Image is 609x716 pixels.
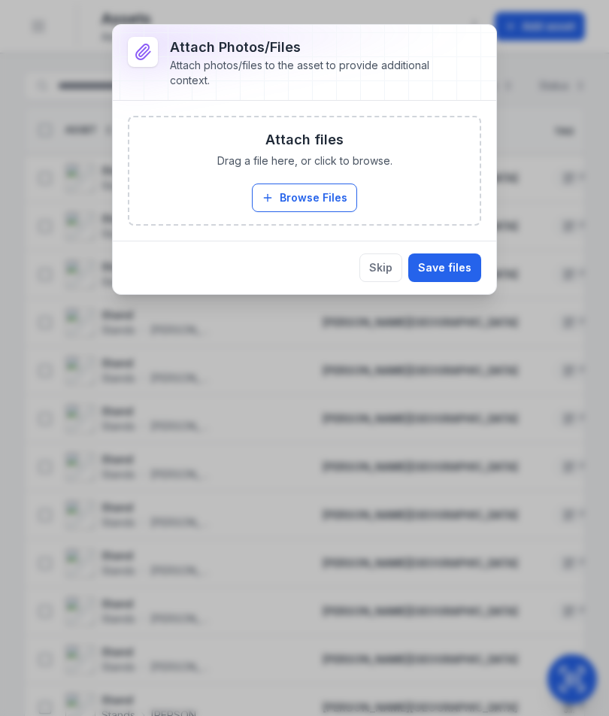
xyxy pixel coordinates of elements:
button: Save files [408,253,481,282]
button: Browse Files [252,184,357,212]
h3: Attach files [265,129,344,150]
button: Skip [359,253,402,282]
div: Attach photos/files to the asset to provide additional context. [170,58,457,88]
span: Drag a file here, or click to browse. [217,153,392,168]
h3: Attach photos/files [170,37,457,58]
